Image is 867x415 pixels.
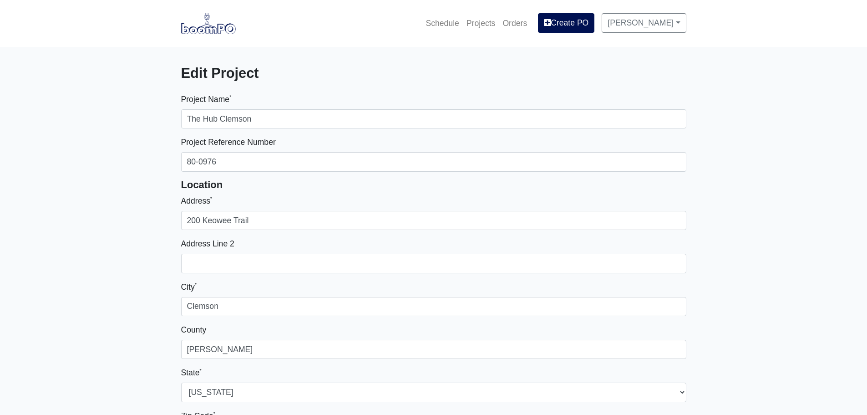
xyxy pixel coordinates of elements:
label: Address [181,195,213,207]
a: Schedule [422,13,462,33]
label: Project Name [181,93,232,106]
label: County [181,323,207,336]
label: City [181,281,197,293]
label: State [181,366,202,379]
h3: Edit Project [181,65,427,82]
a: Create PO [538,13,594,32]
h5: Location [181,179,686,191]
a: Orders [499,13,531,33]
label: Address Line 2 [181,237,234,250]
img: boomPO [181,13,236,34]
label: Project Reference Number [181,136,276,149]
a: Projects [463,13,499,33]
a: [PERSON_NAME] [602,13,686,32]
